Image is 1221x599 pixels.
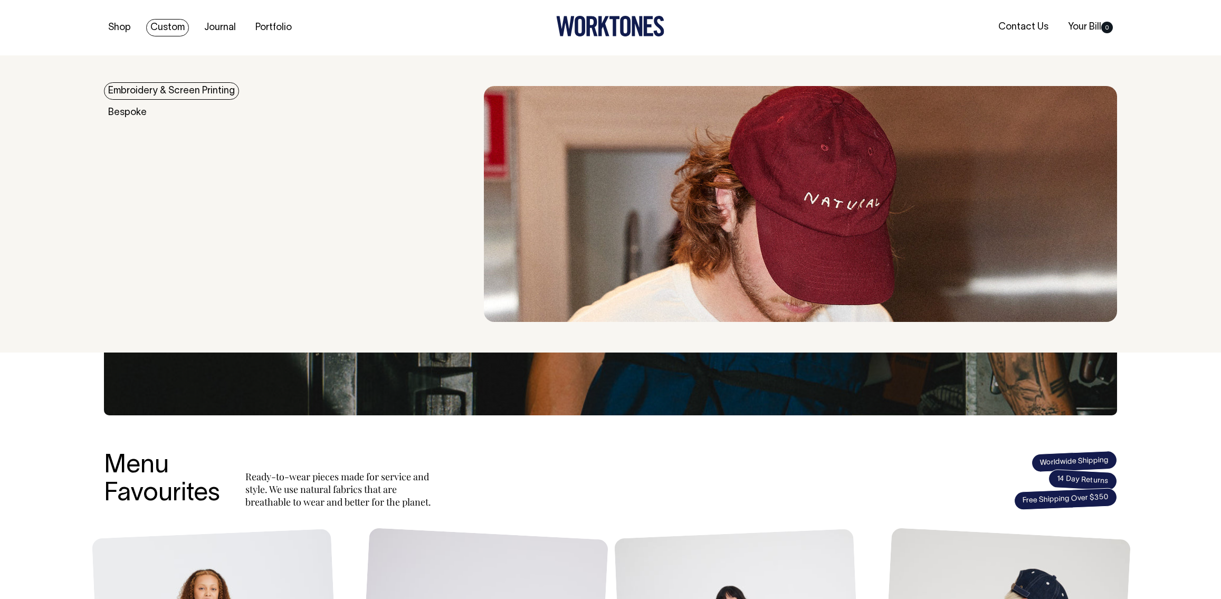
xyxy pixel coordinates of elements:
[104,19,135,36] a: Shop
[1064,18,1117,36] a: Your Bill0
[200,19,240,36] a: Journal
[251,19,296,36] a: Portfolio
[146,19,189,36] a: Custom
[1101,22,1113,33] span: 0
[484,86,1117,322] img: embroidery & Screen Printing
[1014,488,1117,510] span: Free Shipping Over $350
[1048,469,1118,491] span: 14 Day Returns
[104,104,151,121] a: Bespoke
[245,470,435,508] p: Ready-to-wear pieces made for service and style. We use natural fabrics that are breathable to we...
[994,18,1053,36] a: Contact Us
[104,82,239,100] a: Embroidery & Screen Printing
[104,452,220,508] h3: Menu Favourites
[1031,450,1117,472] span: Worldwide Shipping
